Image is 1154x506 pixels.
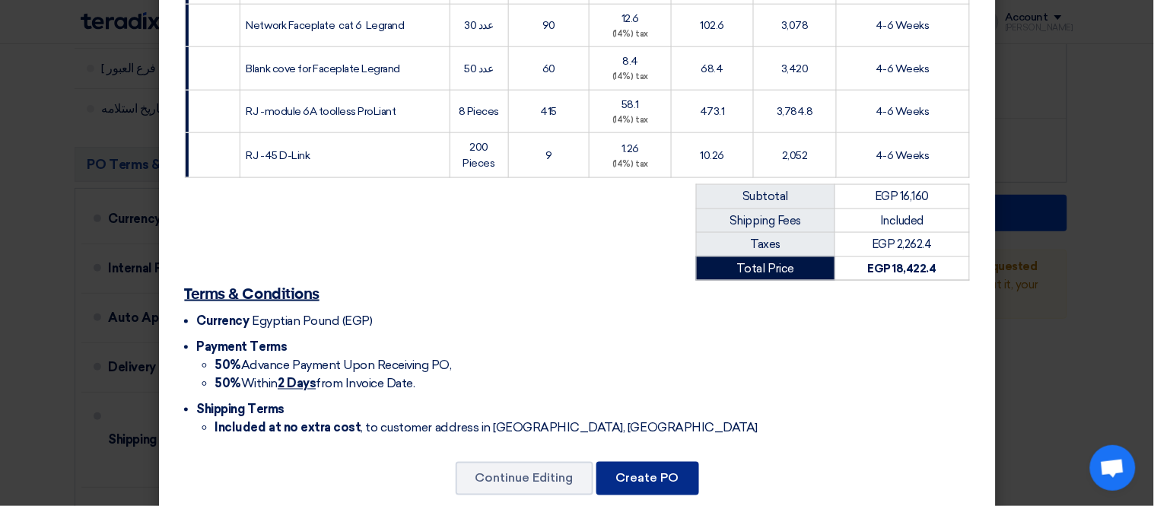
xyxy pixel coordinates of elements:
[215,358,242,373] strong: 50%
[782,149,808,162] span: 2,052
[622,55,638,68] span: 8.4
[246,149,310,162] span: RJ -45 D-Link
[622,12,639,25] span: 12.6
[876,149,930,162] span: 4-6 Weeks
[596,71,665,84] div: (14%) tax
[1090,445,1136,491] a: Open chat
[696,185,835,209] td: Subtotal
[622,142,639,155] span: 1.26
[197,314,250,329] span: Currency
[215,421,361,435] strong: Included at no extra cost
[542,62,555,75] span: 60
[876,19,930,32] span: 4-6 Weeks
[246,105,396,118] span: RJ -module 6A toolless ProLiant
[781,62,809,75] span: 3,420
[596,28,665,41] div: (14%) tax
[701,19,725,32] span: 102.6
[215,377,415,391] span: Within from Invoice Date.
[876,62,930,75] span: 4-6 Weeks
[781,19,809,32] span: 3,078
[868,262,936,275] strong: EGP 18,422.4
[215,358,452,373] span: Advance Payment Upon Receiving PO,
[252,314,372,329] span: Egyptian Pound (EGP)
[541,105,558,118] span: 415
[596,114,665,127] div: (14%) tax
[246,19,405,32] span: Network Faceplate cat 6 Legrand
[701,62,723,75] span: 68.4
[463,141,495,170] span: 200 Pieces
[777,105,813,118] span: 3,784.8
[696,208,835,233] td: Shipping Fees
[456,462,593,495] button: Continue Editing
[700,105,725,118] span: 473.1
[880,214,924,228] span: Included
[622,98,639,111] span: 58.1
[701,149,725,162] span: 10.26
[215,377,242,391] strong: 50%
[545,149,552,162] span: 9
[278,377,316,391] u: 2 Days
[197,403,285,417] span: Shipping Terms
[696,256,835,281] td: Total Price
[596,158,665,171] div: (14%) tax
[876,105,930,118] span: 4-6 Weeks
[465,19,494,32] span: 30 عدد
[542,19,555,32] span: 90
[465,62,494,75] span: 50 عدد
[215,419,970,438] li: , to customer address in [GEOGRAPHIC_DATA], [GEOGRAPHIC_DATA]
[835,185,969,209] td: EGP 16,160
[596,462,699,495] button: Create PO
[197,340,288,355] span: Payment Terms
[246,62,401,75] span: Blank cove for Faceplate Legrand
[872,237,932,251] span: EGP 2,262.4
[696,233,835,257] td: Taxes
[185,287,319,302] u: Terms & Conditions
[459,105,499,118] span: 8 Pieces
